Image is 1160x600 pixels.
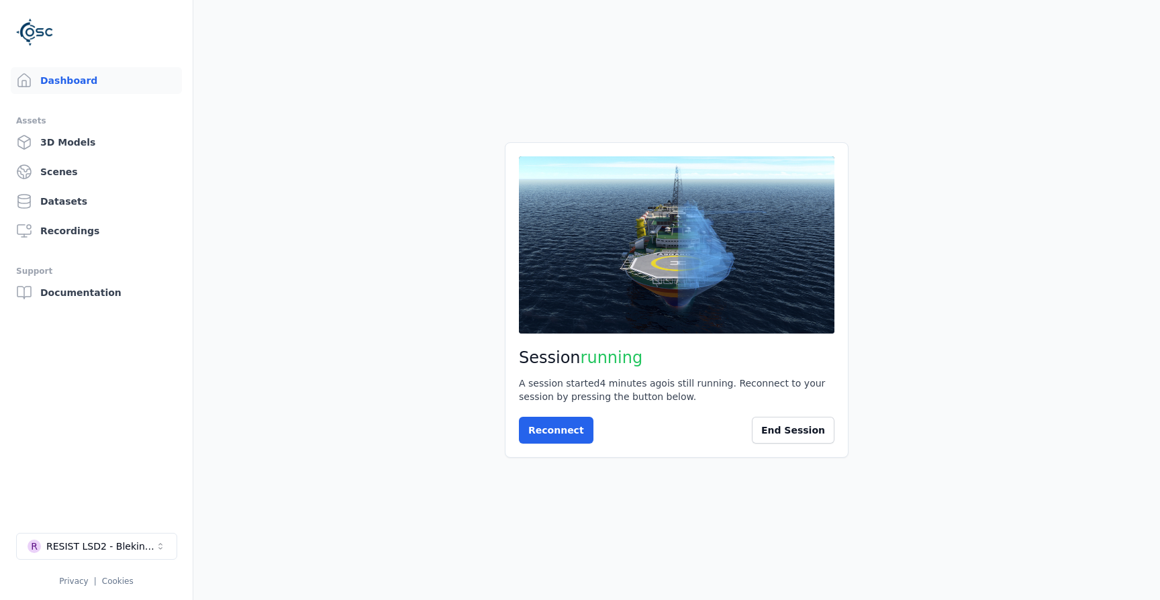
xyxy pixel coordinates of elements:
div: RESIST LSD2 - Blekinge [46,540,155,553]
span: | [94,577,97,586]
a: Dashboard [11,67,182,94]
h2: Session [519,347,834,368]
button: Select a workspace [16,533,177,560]
span: running [581,348,643,367]
a: 3D Models [11,129,182,156]
a: Cookies [102,577,134,586]
div: Support [16,263,177,279]
a: Privacy [59,577,88,586]
a: Scenes [11,158,182,185]
button: End Session [752,417,834,444]
a: Documentation [11,279,182,306]
div: A session started 4 minutes ago is still running. Reconnect to your session by pressing the butto... [519,377,834,403]
a: Recordings [11,217,182,244]
a: Datasets [11,188,182,215]
button: Reconnect [519,417,593,444]
img: Logo [16,13,54,51]
div: R [28,540,41,553]
div: Assets [16,113,177,129]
